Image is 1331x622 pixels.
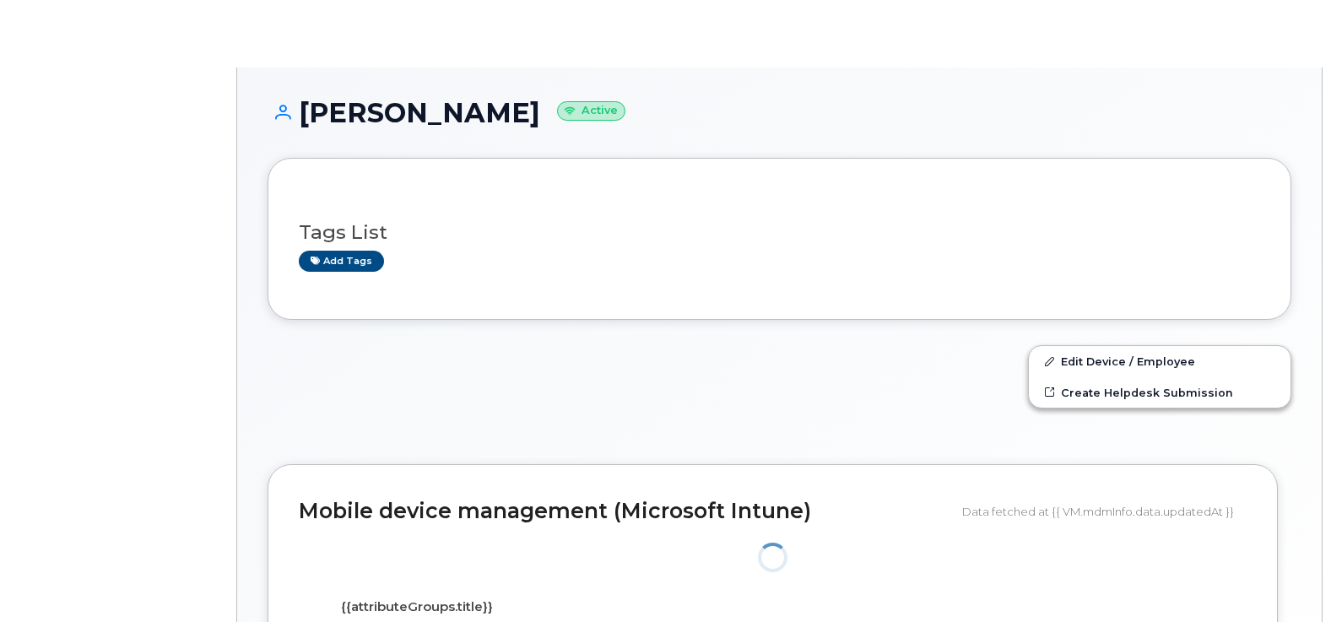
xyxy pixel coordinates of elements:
small: Active [557,101,625,121]
a: Add tags [299,251,384,272]
a: Create Helpdesk Submission [1029,377,1290,408]
h2: Mobile device management (Microsoft Intune) [299,500,950,523]
h3: Tags List [299,222,1260,243]
div: Data fetched at {{ VM.mdmInfo.data.updatedAt }} [962,495,1247,527]
a: Edit Device / Employee [1029,346,1290,376]
h4: {{attributeGroups.title}} [311,600,523,614]
h1: [PERSON_NAME] [268,98,1291,127]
